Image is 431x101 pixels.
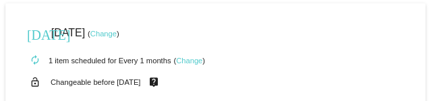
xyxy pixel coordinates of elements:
[27,26,43,42] mat-icon: [DATE]
[51,78,141,86] small: Changeable before [DATE]
[88,30,119,38] small: ( )
[173,57,205,65] small: ( )
[146,73,162,91] mat-icon: live_help
[176,57,202,65] a: Change
[22,57,171,65] small: 1 item scheduled for Every 1 months
[90,30,117,38] a: Change
[27,73,43,91] mat-icon: lock_open
[27,53,43,69] mat-icon: autorenew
